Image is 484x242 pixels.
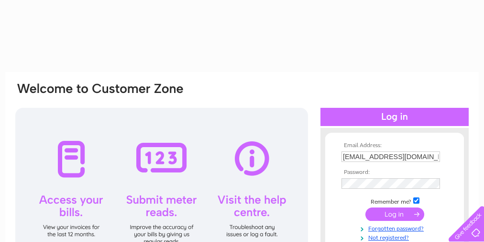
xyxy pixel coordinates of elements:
th: Email Address: [339,142,450,149]
th: Password: [339,169,450,176]
a: Not registered? [341,232,450,242]
a: Forgotten password? [341,223,450,232]
td: Remember me? [339,196,450,206]
input: Submit [365,207,424,221]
